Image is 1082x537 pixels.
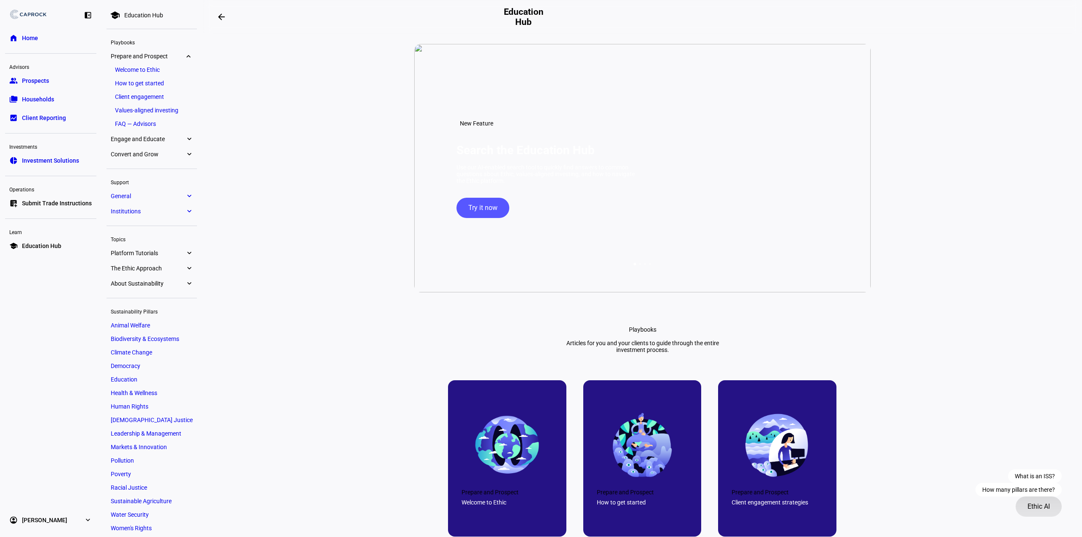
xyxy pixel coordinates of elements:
[107,176,197,188] div: Support
[107,305,197,317] div: Sustainability Pillars
[111,335,179,342] span: Biodiversity & Ecosystems
[111,118,193,130] a: FAQ — Advisors
[557,340,727,353] div: Articles for you and your clients to guide through the entire investment process.
[124,12,163,19] div: Education Hub
[185,52,193,60] eth-mat-symbol: expand_more
[111,444,167,450] span: Markets & Innovation
[732,499,823,506] div: Client engagement strategies
[743,412,811,479] img: 67c0a1a3dd398c4549a83ca6_663e60d4891242c5d6cd46be_final-office.png
[1016,496,1062,517] button: Ethic AI
[9,156,18,165] eth-mat-symbol: pie_chart
[22,34,38,42] span: Home
[456,198,509,218] button: Try it now
[185,192,193,200] eth-mat-symbol: expand_more
[462,489,553,496] div: Prepare and Prospect
[107,333,197,345] a: Biodiversity & Ecosystems
[111,91,193,103] a: Client engagement
[111,208,185,215] span: Institutions
[107,401,197,412] a: Human Rights
[111,349,152,356] span: Climate Change
[9,76,18,85] eth-mat-symbol: group
[185,150,193,158] eth-mat-symbol: expand_more
[111,136,185,142] span: Engage and Educate
[5,226,96,237] div: Learn
[107,428,197,439] a: Leadership & Management
[107,509,197,521] a: Water Security
[185,207,193,215] eth-mat-symbol: expand_more
[107,360,197,372] a: Democracy
[456,143,595,157] h1: Search the Education Hub
[22,76,49,85] span: Prospects
[111,390,157,396] span: Health & Wellness
[111,457,134,464] span: Pollution
[111,77,193,89] a: How to get started
[107,414,197,426] a: [DEMOGRAPHIC_DATA] Justice
[185,279,193,288] eth-mat-symbol: expand_more
[456,164,638,184] div: Use our AI-enabled search tool to quickly find answers to common questions about Ethic, values-al...
[460,120,493,127] span: New Feature
[107,190,197,202] a: Generalexpand_more
[111,193,185,199] span: General
[111,498,172,504] span: Sustainable Agriculture
[1015,473,1055,480] span: What is an ISS?
[107,495,197,507] a: Sustainable Agriculture
[107,441,197,453] a: Markets & Innovation
[84,11,92,19] eth-mat-symbol: left_panel_close
[22,95,54,104] span: Households
[9,114,18,122] eth-mat-symbol: bid_landscape
[9,34,18,42] eth-mat-symbol: home
[111,53,185,60] span: Prepare and Prospect
[107,346,197,358] a: Climate Change
[111,484,147,491] span: Racial Justice
[468,198,497,218] span: Try it now
[111,250,185,256] span: Platform Tutorials
[185,135,193,143] eth-mat-symbol: expand_more
[107,36,197,48] div: Playbooks
[111,417,193,423] span: [DEMOGRAPHIC_DATA] Justice
[107,455,197,466] a: Pollution
[22,242,61,250] span: Education Hub
[111,280,185,287] span: About Sustainability
[185,264,193,273] eth-mat-symbol: expand_more
[111,151,185,158] span: Convert and Grow
[629,326,656,333] div: Playbooks
[5,91,96,108] a: folder_copyHouseholds
[111,525,152,532] span: Women's Rights
[609,411,676,478] img: 67c0a1a361bf038d2e293661_66d75062e6db20f9f8bea3a5_World%25203.png
[982,486,1055,493] span: How many pillars are there?
[107,373,197,385] a: Education
[111,363,140,369] span: Democracy
[5,72,96,89] a: groupProspects
[84,516,92,524] eth-mat-symbol: expand_more
[597,489,688,496] div: Prepare and Prospect
[111,471,131,477] span: Poverty
[111,265,185,272] span: The Ethic Approach
[111,511,149,518] span: Water Security
[9,95,18,104] eth-mat-symbol: folder_copy
[473,412,541,479] img: 67c0a1a41fd1db2665af57fe_663e60d4891242c5d6cd469c_final-earth.png
[462,499,553,506] div: Welcome to Ethic
[107,482,197,493] a: Racial Justice
[1027,496,1050,517] span: Ethic AI
[111,104,193,116] a: Values-aligned investing
[107,233,197,245] div: Topics
[111,64,193,76] a: Welcome to Ethic
[111,403,148,410] span: Human Rights
[185,249,193,257] eth-mat-symbol: expand_more
[216,12,227,22] mat-icon: arrow_backwards
[5,140,96,152] div: Investments
[22,516,67,524] span: [PERSON_NAME]
[597,499,688,506] div: How to get started
[107,468,197,480] a: Poverty
[22,199,92,207] span: Submit Trade Instructions
[732,489,823,496] div: Prepare and Prospect
[9,199,18,207] eth-mat-symbol: list_alt_add
[111,322,150,329] span: Animal Welfare
[107,319,197,331] a: Animal Welfare
[22,114,66,122] span: Client Reporting
[107,522,197,534] a: Women's Rights
[111,376,137,383] span: Education
[107,387,197,399] a: Health & Wellness
[111,430,181,437] span: Leadership & Management
[107,205,197,217] a: Institutionsexpand_more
